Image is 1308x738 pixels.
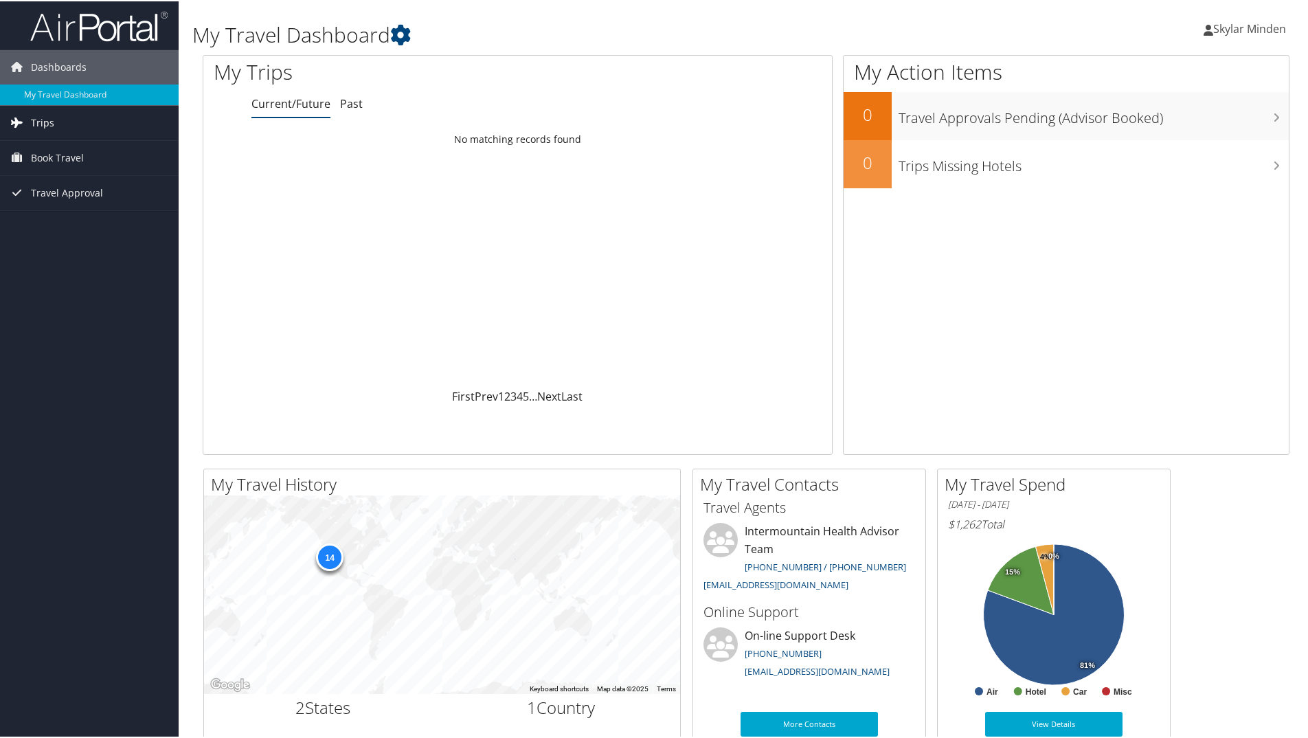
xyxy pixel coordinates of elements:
a: 0Trips Missing Hotels [844,139,1289,187]
h3: Travel Agents [703,497,915,516]
a: 4 [517,388,523,403]
li: Intermountain Health Advisor Team [697,522,922,595]
span: Trips [31,104,54,139]
a: 1 [498,388,504,403]
img: Google [207,675,253,693]
img: airportal-logo.png [30,9,168,41]
a: Prev [475,388,498,403]
tspan: 0% [1048,551,1059,559]
a: First [452,388,475,403]
span: Dashboards [31,49,87,83]
h3: Online Support [703,601,915,620]
a: [PHONE_NUMBER] [745,646,822,658]
a: Next [537,388,561,403]
a: Open this area in Google Maps (opens a new window) [207,675,253,693]
text: Car [1073,686,1087,695]
a: [EMAIL_ADDRESS][DOMAIN_NAME] [703,577,848,590]
td: No matching records found [203,126,832,150]
h2: Country [453,695,670,718]
a: 5 [523,388,529,403]
h3: Travel Approvals Pending (Advisor Booked) [899,100,1289,126]
a: View Details [985,711,1123,735]
h1: My Action Items [844,56,1289,85]
span: $1,262 [948,515,981,530]
h2: States [214,695,432,718]
h1: My Trips [214,56,560,85]
a: Last [561,388,583,403]
tspan: 4% [1040,552,1051,560]
h2: 0 [844,102,892,125]
text: Misc [1114,686,1132,695]
text: Air [986,686,998,695]
a: 2 [504,388,510,403]
button: Keyboard shortcuts [530,683,589,693]
h2: 0 [844,150,892,173]
a: [PHONE_NUMBER] / [PHONE_NUMBER] [745,559,906,572]
text: Hotel [1026,686,1046,695]
span: Map data ©2025 [597,684,649,691]
a: Past [340,95,363,110]
h2: My Travel History [211,471,680,495]
span: Travel Approval [31,175,103,209]
h6: Total [948,515,1160,530]
span: 1 [527,695,537,717]
h1: My Travel Dashboard [192,19,931,48]
span: … [529,388,537,403]
tspan: 81% [1080,660,1095,669]
span: Skylar Minden [1213,20,1286,35]
h2: My Travel Contacts [700,471,925,495]
a: [EMAIL_ADDRESS][DOMAIN_NAME] [745,664,890,676]
a: 3 [510,388,517,403]
span: 2 [295,695,305,717]
span: Book Travel [31,139,84,174]
h3: Trips Missing Hotels [899,148,1289,175]
a: Terms (opens in new tab) [657,684,676,691]
li: On-line Support Desk [697,626,922,682]
h6: [DATE] - [DATE] [948,497,1160,510]
a: More Contacts [741,711,878,735]
h2: My Travel Spend [945,471,1170,495]
a: Current/Future [251,95,330,110]
tspan: 15% [1005,567,1020,575]
a: Skylar Minden [1204,7,1300,48]
a: 0Travel Approvals Pending (Advisor Booked) [844,91,1289,139]
div: 14 [316,542,343,570]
